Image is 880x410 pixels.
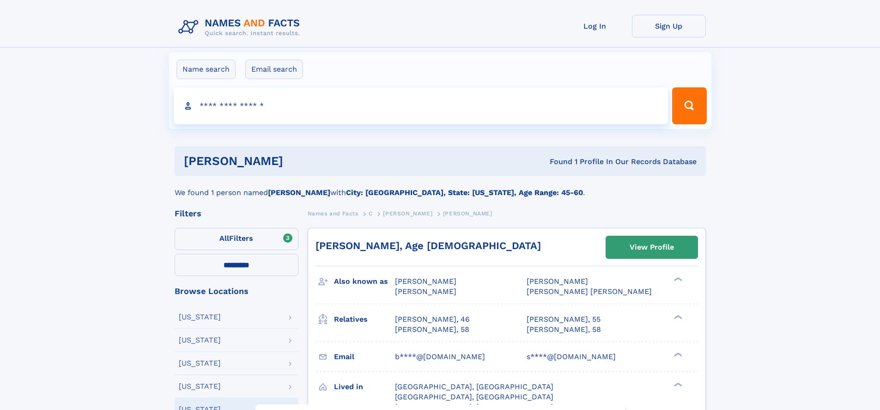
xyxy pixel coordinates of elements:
[219,234,229,243] span: All
[672,314,683,320] div: ❯
[606,236,698,258] a: View Profile
[558,15,632,37] a: Log In
[672,351,683,357] div: ❯
[672,381,683,387] div: ❯
[175,287,298,295] div: Browse Locations
[268,188,330,197] b: [PERSON_NAME]
[174,87,668,124] input: search input
[245,60,303,79] label: Email search
[369,210,373,217] span: C
[383,210,432,217] span: [PERSON_NAME]
[395,324,469,335] a: [PERSON_NAME], 58
[630,237,674,258] div: View Profile
[527,324,601,335] a: [PERSON_NAME], 58
[527,287,652,296] span: [PERSON_NAME] [PERSON_NAME]
[527,277,588,286] span: [PERSON_NAME]
[383,208,432,219] a: [PERSON_NAME]
[443,210,492,217] span: [PERSON_NAME]
[672,276,683,282] div: ❯
[632,15,706,37] a: Sign Up
[334,349,395,365] h3: Email
[395,314,470,324] a: [PERSON_NAME], 46
[316,240,541,251] a: [PERSON_NAME], Age [DEMOGRAPHIC_DATA]
[175,228,298,250] label: Filters
[334,312,395,327] h3: Relatives
[395,392,553,401] span: [GEOGRAPHIC_DATA], [GEOGRAPHIC_DATA]
[334,379,395,395] h3: Lived in
[395,287,456,296] span: [PERSON_NAME]
[179,383,221,390] div: [US_STATE]
[184,155,417,167] h1: [PERSON_NAME]
[334,274,395,289] h3: Also known as
[175,176,706,198] div: We found 1 person named with .
[395,277,456,286] span: [PERSON_NAME]
[179,337,221,344] div: [US_STATE]
[527,314,601,324] a: [PERSON_NAME], 55
[395,382,553,391] span: [GEOGRAPHIC_DATA], [GEOGRAPHIC_DATA]
[176,60,236,79] label: Name search
[175,15,308,40] img: Logo Names and Facts
[179,313,221,321] div: [US_STATE]
[308,208,358,219] a: Names and Facts
[672,87,706,124] button: Search Button
[179,360,221,367] div: [US_STATE]
[175,209,298,218] div: Filters
[416,157,697,167] div: Found 1 Profile In Our Records Database
[346,188,583,197] b: City: [GEOGRAPHIC_DATA], State: [US_STATE], Age Range: 45-60
[369,208,373,219] a: C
